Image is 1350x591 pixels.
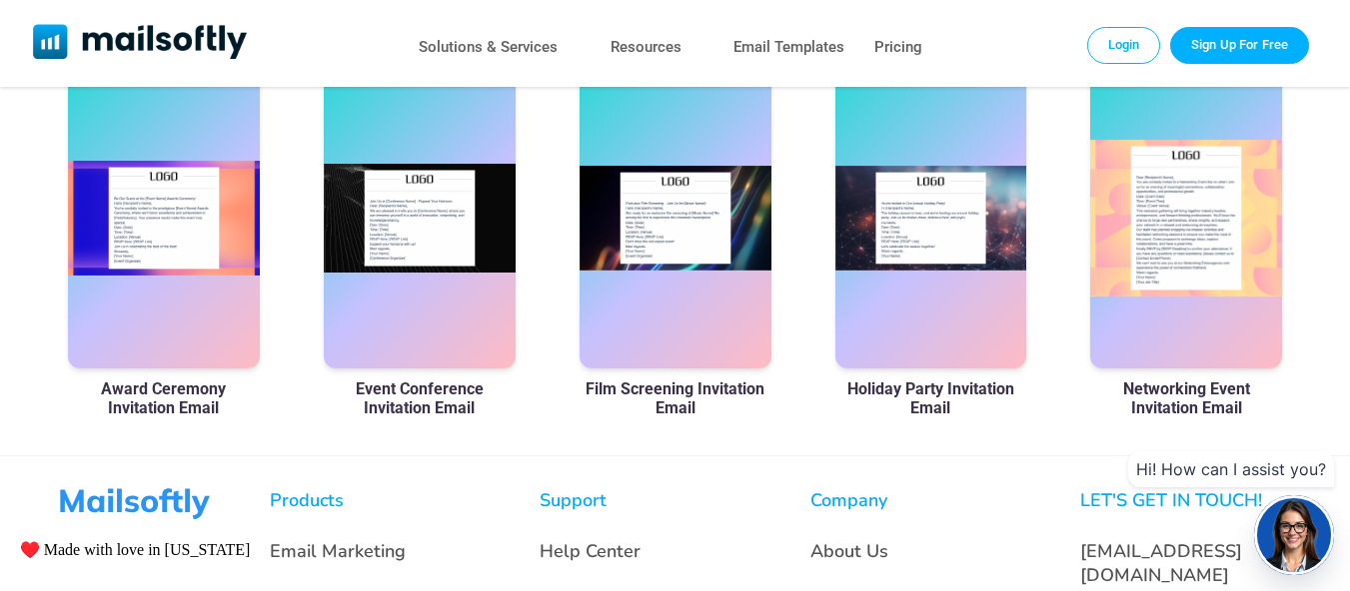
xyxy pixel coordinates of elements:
a: [EMAIL_ADDRESS][DOMAIN_NAME] [1080,539,1242,587]
a: Film Screening Invitation Email [580,379,771,417]
span: ♥️ Made with love in [US_STATE] [20,540,251,559]
a: Mailsoftly [33,24,248,63]
a: Solutions & Services [419,33,558,62]
a: Email Templates [733,33,844,62]
a: Trial [1170,27,1309,63]
a: Email Marketing [270,539,406,563]
a: Event Conference Invitation Email [324,379,516,417]
a: Resources [611,33,681,62]
a: Pricing [874,33,922,62]
a: Holiday Party Invitation Email [835,379,1027,417]
a: Login [1087,27,1161,63]
a: Networking Event Invitation Email [1090,379,1282,417]
a: About Us [810,539,888,563]
div: Hi! How can I assist you? [1128,451,1334,487]
a: Help Center [540,539,641,563]
a: Award Ceremony Invitation Email [68,379,260,417]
